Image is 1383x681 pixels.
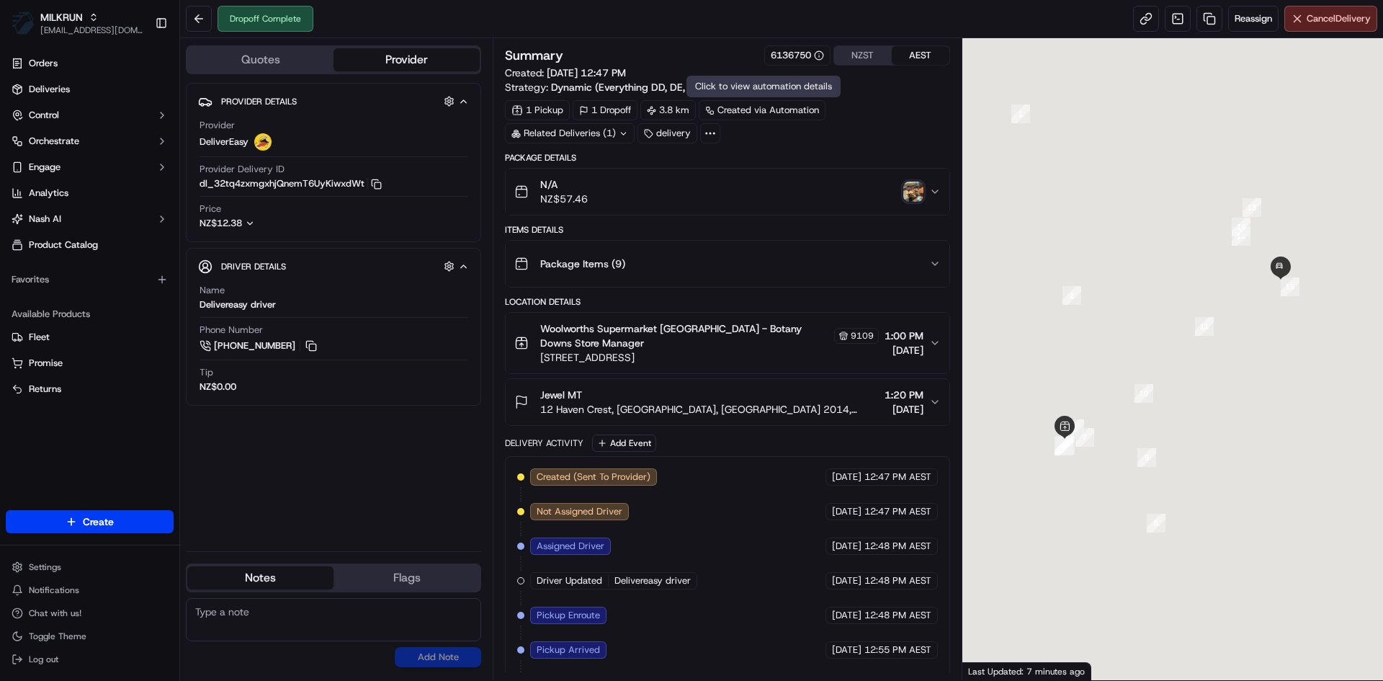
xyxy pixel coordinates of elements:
[12,383,168,396] a: Returns
[540,177,588,192] span: N/A
[864,574,931,587] span: 12:48 PM AEST
[200,284,225,297] span: Name
[505,123,635,143] div: Related Deliveries (1)
[6,649,174,669] button: Log out
[962,662,1091,680] div: Last Updated: 7 minutes ago
[592,435,656,452] button: Add Event
[1228,6,1279,32] button: Reassign
[505,80,789,94] div: Strategy:
[1284,6,1377,32] button: CancelDelivery
[6,156,174,179] button: Engage
[29,213,61,226] span: Nash AI
[540,257,625,271] span: Package Items ( 9 )
[83,515,114,529] span: Create
[6,6,149,40] button: MILKRUNMILKRUN[EMAIL_ADDRESS][DOMAIN_NAME]
[200,177,382,190] button: dl_32tq4zxmgxhjQnemT6UyKiwxdWt
[573,100,637,120] div: 1 Dropoff
[834,46,892,65] button: NZST
[1055,437,1073,455] div: 6
[885,388,923,402] span: 1:20 PM
[200,202,221,215] span: Price
[334,48,480,71] button: Provider
[200,163,285,176] span: Provider Delivery ID
[551,80,778,94] span: Dynamic (Everything DD, DE, Uber) (dss_7D8eix)
[198,254,469,278] button: Driver Details
[892,46,949,65] button: AEST
[505,224,949,236] div: Items Details
[200,366,213,379] span: Tip
[29,584,79,596] span: Notifications
[885,343,923,357] span: [DATE]
[1232,218,1250,236] div: 14
[198,89,469,113] button: Provider Details
[1065,419,1084,438] div: 3
[1235,12,1272,25] span: Reassign
[6,268,174,291] div: Favorites
[505,66,626,80] span: Created:
[506,313,949,373] button: Woolworths Supermarket [GEOGRAPHIC_DATA] - Botany Downs Store Manager9109[STREET_ADDRESS]1:00 PM[...
[537,471,650,484] span: Created (Sent To Provider)
[864,540,931,553] span: 12:48 PM AEST
[200,135,249,148] span: DeliverEasy
[29,239,98,252] span: Product Catalog
[200,338,319,354] a: [PHONE_NUMBER]
[686,76,841,97] div: Click to view automation details
[221,261,286,272] span: Driver Details
[832,609,861,622] span: [DATE]
[885,402,923,417] span: [DATE]
[1232,227,1250,246] div: 12
[1243,198,1261,217] div: 13
[6,78,174,101] a: Deliveries
[200,380,236,393] div: NZ$0.00
[1307,12,1371,25] span: Cancel Delivery
[29,57,58,70] span: Orders
[334,566,480,589] button: Flags
[832,574,861,587] span: [DATE]
[551,80,789,94] a: Dynamic (Everything DD, DE, Uber) (dss_7D8eix)
[6,233,174,257] a: Product Catalog
[6,378,174,401] button: Returns
[903,182,923,202] img: photo_proof_of_delivery image
[614,574,691,587] span: Delivereasy driver
[214,339,295,352] span: [PHONE_NUMBER]
[537,505,622,518] span: Not Assigned Driver
[187,566,334,589] button: Notes
[771,49,824,62] button: 6136750
[864,505,931,518] span: 12:47 PM AEST
[200,217,326,230] button: NZ$12.38
[6,626,174,646] button: Toggle Theme
[29,607,81,619] span: Chat with us!
[6,326,174,349] button: Fleet
[29,631,86,642] span: Toggle Theme
[505,100,570,120] div: 1 Pickup
[699,100,825,120] div: Created via Automation
[6,510,174,533] button: Create
[540,388,582,402] span: Jewel MT
[6,352,174,375] button: Promise
[40,10,83,25] button: MILKRUN
[29,187,68,200] span: Analytics
[1075,428,1094,447] div: 7
[1134,384,1153,403] div: 10
[200,217,242,229] span: NZ$12.38
[12,357,168,370] a: Promise
[40,25,143,36] button: [EMAIL_ADDRESS][DOMAIN_NAME]
[505,49,563,62] h3: Summary
[29,383,61,396] span: Returns
[505,296,949,308] div: Location Details
[29,331,50,344] span: Fleet
[864,609,931,622] span: 12:48 PM AEST
[832,471,861,484] span: [DATE]
[537,540,604,553] span: Assigned Driver
[200,324,263,337] span: Phone Number
[1195,317,1214,336] div: 11
[6,557,174,577] button: Settings
[221,96,297,107] span: Provider Details
[506,379,949,425] button: Jewel MT12 Haven Crest, [GEOGRAPHIC_DATA], [GEOGRAPHIC_DATA] 2014, [GEOGRAPHIC_DATA]1:20 PM[DATE]
[29,654,58,665] span: Log out
[505,437,583,449] div: Delivery Activity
